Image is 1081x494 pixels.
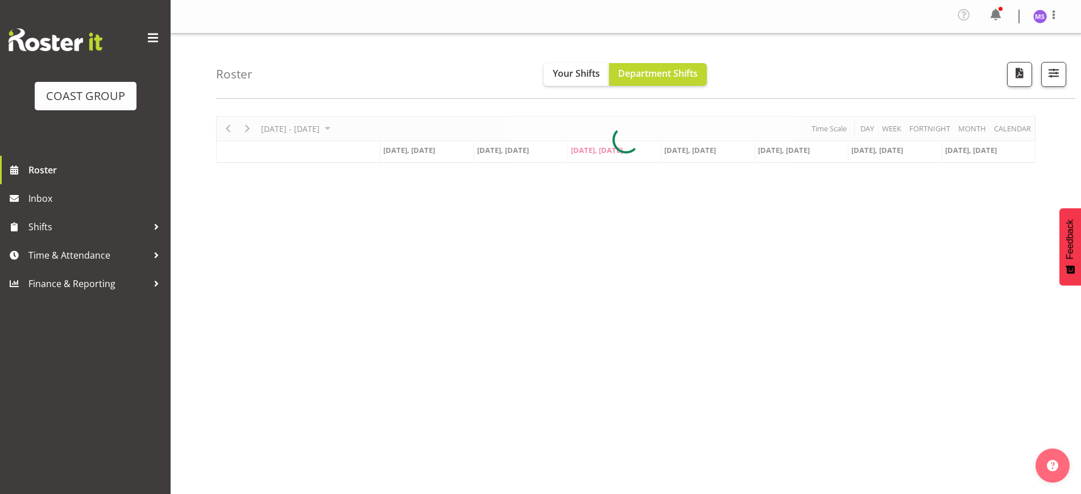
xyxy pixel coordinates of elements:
[216,68,252,81] h4: Roster
[28,275,148,292] span: Finance & Reporting
[1047,460,1058,471] img: help-xxl-2.png
[28,161,165,178] span: Roster
[46,88,125,105] div: COAST GROUP
[609,63,707,86] button: Department Shifts
[28,247,148,264] span: Time & Attendance
[1059,208,1081,285] button: Feedback - Show survey
[618,67,698,80] span: Department Shifts
[1033,10,1047,23] img: maria-scarabino1133.jpg
[1007,62,1032,87] button: Download a PDF of the roster according to the set date range.
[9,28,102,51] img: Rosterit website logo
[28,218,148,235] span: Shifts
[1065,219,1075,259] span: Feedback
[1041,62,1066,87] button: Filter Shifts
[28,190,165,207] span: Inbox
[553,67,600,80] span: Your Shifts
[544,63,609,86] button: Your Shifts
